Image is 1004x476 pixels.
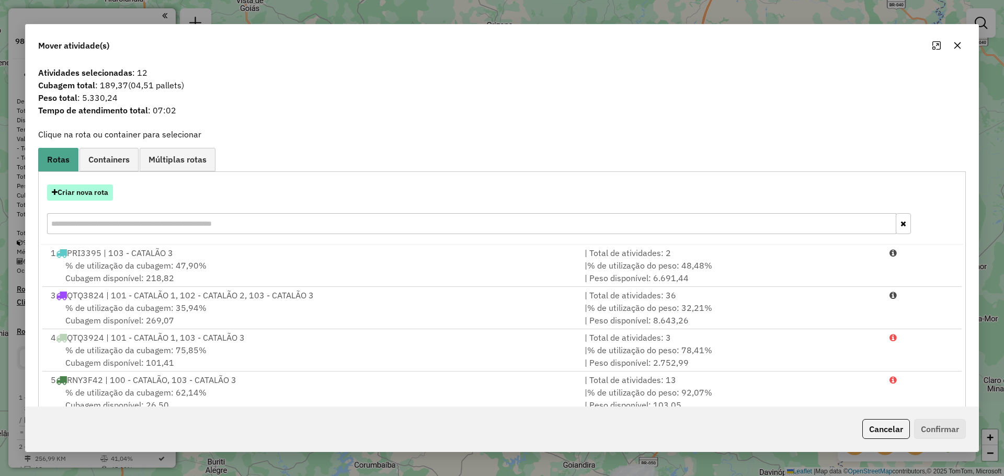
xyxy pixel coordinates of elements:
[65,345,207,355] span: % de utilização da cubagem: 75,85%
[32,91,972,104] span: : 5.330,24
[38,39,109,52] span: Mover atividade(s)
[578,289,883,301] div: | Total de atividades: 36
[38,80,95,90] strong: Cubagem total
[587,260,712,271] span: % de utilização do peso: 48,48%
[38,105,148,115] strong: Tempo de atendimento total
[44,259,578,284] div: Cubagem disponível: 218,82
[578,374,883,386] div: | Total de atividades: 13
[65,260,207,271] span: % de utilização da cubagem: 47,90%
[578,259,883,284] div: | | Peso disponível: 6.691,44
[578,386,883,411] div: | | Peso disponível: 103,05
[44,301,578,327] div: Cubagem disponível: 269,07
[38,128,201,141] label: Clique na rota ou container para selecionar
[47,155,70,164] span: Rotas
[578,344,883,369] div: | | Peso disponível: 2.752,99
[65,387,207,398] span: % de utilização da cubagem: 62,14%
[128,80,184,90] span: (04,51 pallets)
[44,386,578,411] div: Cubagem disponível: 26,50
[928,37,945,54] button: Maximize
[889,249,897,257] i: Porcentagens após mover as atividades: Cubagem: 92,99% Peso: 89,52%
[889,333,897,342] i: Porcentagens após mover as atividades: Cubagem: 120,94% Peso: 120,21%
[65,303,207,313] span: % de utilização da cubagem: 35,94%
[47,184,113,201] button: Criar nova rota
[38,67,132,78] strong: Atividades selecionadas
[44,344,578,369] div: Cubagem disponível: 101,41
[889,376,897,384] i: Porcentagens após mover as atividades: Cubagem: 332,66% Peso: 502,09%
[44,331,578,344] div: 4 QTQ3924 | 101 - CATALÃO 1, 103 - CATALÃO 3
[587,387,712,398] span: % de utilização do peso: 92,07%
[32,104,972,117] span: : 07:02
[578,331,883,344] div: | Total de atividades: 3
[32,66,972,79] span: : 12
[88,155,130,164] span: Containers
[32,79,972,91] span: : 189,37
[44,374,578,386] div: 5 RNY3F42 | 100 - CATALÃO, 103 - CATALÃO 3
[149,155,207,164] span: Múltiplas rotas
[38,92,77,103] strong: Peso total
[889,291,897,299] i: Porcentagens após mover as atividades: Cubagem: 81,02% Peso: 74,02%
[587,345,712,355] span: % de utilização do peso: 78,41%
[44,289,578,301] div: 3 QTQ3824 | 101 - CATALÃO 1, 102 - CATALÃO 2, 103 - CATALÃO 3
[578,247,883,259] div: | Total de atividades: 2
[44,247,578,259] div: 1 PRI3395 | 103 - CATALÃO 3
[862,419,910,439] button: Cancelar
[587,303,712,313] span: % de utilização do peso: 32,21%
[578,301,883,327] div: | | Peso disponível: 8.643,26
